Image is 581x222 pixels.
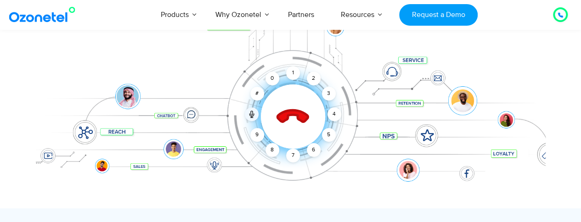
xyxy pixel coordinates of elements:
div: 3 [322,87,335,100]
div: 4 [327,107,341,121]
div: 6 [307,143,321,157]
div: # [250,87,264,100]
div: 1 [286,66,300,80]
div: 0 [265,72,279,85]
div: 5 [322,128,335,142]
div: 9 [250,128,264,142]
div: 7 [286,149,300,162]
div: 2 [307,72,321,85]
div: 8 [265,143,279,157]
a: Request a Demo [399,4,478,26]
